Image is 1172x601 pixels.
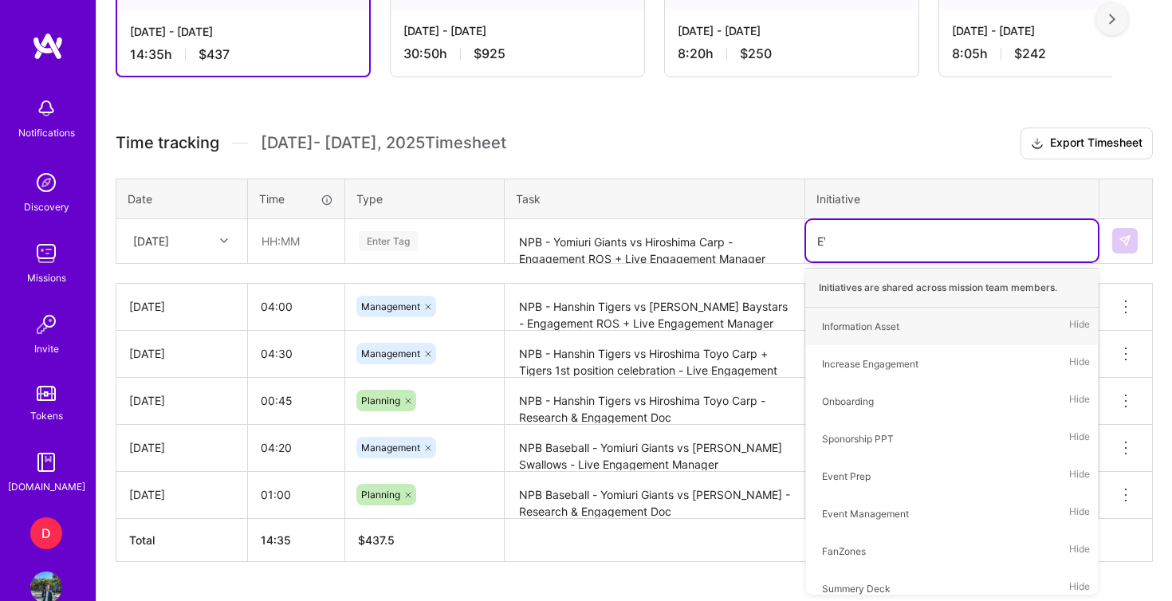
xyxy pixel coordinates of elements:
[361,300,420,312] span: Management
[506,332,803,376] textarea: NPB - Hanshin Tigers vs Hiroshima Toyo Carp + Tigers 1st position celebration - Live Engagement M...
[261,133,506,153] span: [DATE] - [DATE] , 2025 Timesheet
[248,426,344,469] input: HH:MM
[506,285,803,330] textarea: NPB - Hanshin Tigers vs [PERSON_NAME] Baystars - Engagement ROS + Live Engagement Manager
[248,332,344,375] input: HH:MM
[30,407,63,424] div: Tokens
[678,45,906,62] div: 8:20 h
[32,32,64,61] img: logo
[129,345,234,362] div: [DATE]
[822,318,899,335] div: Information Asset
[133,233,169,249] div: [DATE]
[130,46,356,63] div: 14:35 h
[30,92,62,124] img: bell
[403,22,631,39] div: [DATE] - [DATE]
[129,392,234,409] div: [DATE]
[30,308,62,340] img: Invite
[506,426,803,470] textarea: NPB Baseball - Yomiuri Giants vs [PERSON_NAME] Swallows - Live Engagement Manager
[1119,234,1131,247] img: Submit
[822,505,909,522] div: Event Management
[1069,391,1090,412] span: Hide
[1014,45,1046,62] span: $242
[34,340,59,357] div: Invite
[474,45,505,62] span: $925
[1069,353,1090,375] span: Hide
[806,268,1098,308] div: Initiatives are shared across mission team members.
[30,517,62,549] div: D
[1021,128,1153,159] button: Export Timesheet
[1069,428,1090,450] span: Hide
[358,533,395,547] span: $ 437.5
[361,489,400,501] span: Planning
[816,191,1087,207] div: Initiative
[1069,465,1090,487] span: Hide
[248,473,344,516] input: HH:MM
[116,133,219,153] span: Time tracking
[740,45,772,62] span: $250
[116,518,248,561] th: Total
[1069,316,1090,337] span: Hide
[26,517,66,549] a: D
[1031,136,1044,152] i: icon Download
[8,478,85,495] div: [DOMAIN_NAME]
[1069,540,1090,562] span: Hide
[37,386,56,401] img: tokens
[249,220,344,262] input: HH:MM
[27,269,66,286] div: Missions
[822,355,918,372] div: Increase Engagement
[129,486,234,503] div: [DATE]
[345,179,505,218] th: Type
[822,393,874,410] div: Onboarding
[30,167,62,198] img: discovery
[506,379,803,423] textarea: NPB - Hanshin Tigers vs Hiroshima Toyo Carp - Research & Engagement Doc
[18,124,75,141] div: Notifications
[220,237,228,245] i: icon Chevron
[822,543,866,560] div: FanZones
[129,298,234,315] div: [DATE]
[1069,578,1090,599] span: Hide
[361,348,420,359] span: Management
[678,22,906,39] div: [DATE] - [DATE]
[506,221,803,263] textarea: NPB - Yomiuri Giants vs Hiroshima Carp - Engagement ROS + Live Engagement Manager
[129,439,234,456] div: [DATE]
[403,45,631,62] div: 30:50 h
[24,198,69,215] div: Discovery
[248,379,344,422] input: HH:MM
[822,580,891,597] div: Summery Deck
[361,395,400,407] span: Planning
[30,446,62,478] img: guide book
[30,238,62,269] img: teamwork
[822,468,871,485] div: Event Prep
[361,442,420,454] span: Management
[248,518,345,561] th: 14:35
[506,473,803,517] textarea: NPB Baseball - Yomiuri Giants vs [PERSON_NAME] - Research & Engagement Doc
[1109,14,1115,25] img: right
[259,191,333,207] div: Time
[199,46,230,63] span: $437
[116,179,248,218] th: Date
[248,285,344,328] input: HH:MM
[822,430,894,447] div: Sponorship PPT
[505,179,805,218] th: Task
[359,229,418,253] div: Enter Tag
[1069,503,1090,524] span: Hide
[130,23,356,40] div: [DATE] - [DATE]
